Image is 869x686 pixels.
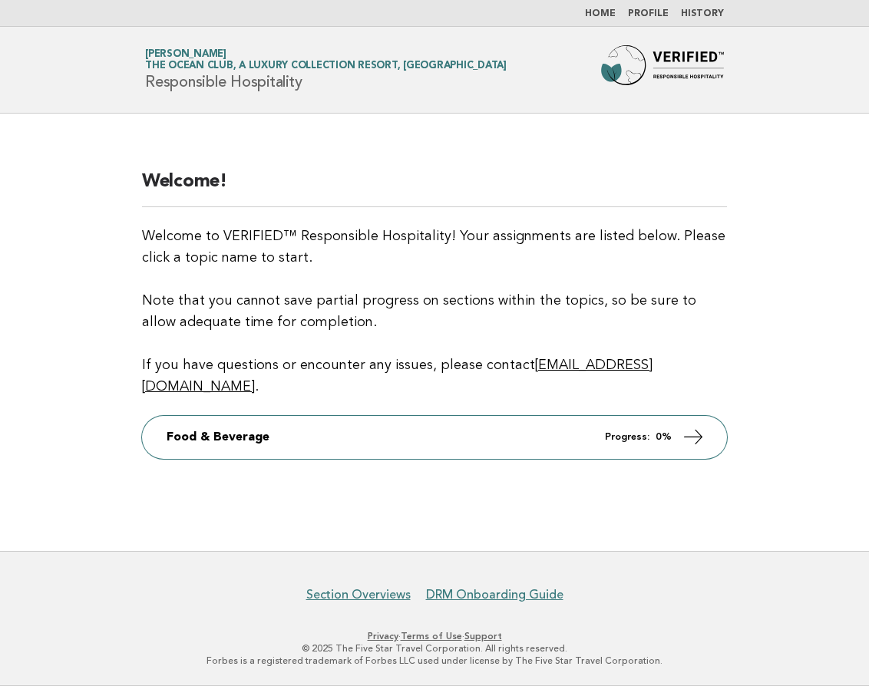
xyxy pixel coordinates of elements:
[145,49,507,71] a: [PERSON_NAME]The Ocean Club, a Luxury Collection Resort, [GEOGRAPHIC_DATA]
[585,9,616,18] a: Home
[142,170,727,207] h2: Welcome!
[401,631,462,641] a: Terms of Use
[368,631,398,641] a: Privacy
[142,416,727,459] a: Food & Beverage Progress: 0%
[464,631,502,641] a: Support
[21,655,848,667] p: Forbes is a registered trademark of Forbes LLC used under license by The Five Star Travel Corpora...
[145,61,507,71] span: The Ocean Club, a Luxury Collection Resort, [GEOGRAPHIC_DATA]
[426,587,563,602] a: DRM Onboarding Guide
[142,226,727,397] p: Welcome to VERIFIED™ Responsible Hospitality! Your assignments are listed below. Please click a t...
[142,358,653,394] a: [EMAIL_ADDRESS][DOMAIN_NAME]
[21,642,848,655] p: © 2025 The Five Star Travel Corporation. All rights reserved.
[605,432,649,442] em: Progress:
[145,50,507,90] h1: Responsible Hospitality
[21,630,848,642] p: · ·
[306,587,411,602] a: Section Overviews
[628,9,669,18] a: Profile
[656,432,672,442] strong: 0%
[681,9,724,18] a: History
[601,45,724,94] img: Forbes Travel Guide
